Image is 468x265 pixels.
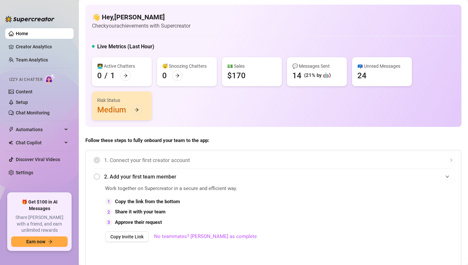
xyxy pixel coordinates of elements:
span: arrow-right [48,239,53,244]
h4: 👋 Hey, [PERSON_NAME] [92,12,190,22]
div: 👩‍💻 Active Chatters [97,62,146,70]
span: thunderbolt [9,127,14,132]
span: 2. Add your first team member [104,173,453,181]
div: 1 [105,198,112,205]
span: Automations [16,124,62,135]
div: 📪 Unread Messages [357,62,407,70]
button: Copy Invite Link [105,231,149,242]
a: Home [16,31,28,36]
a: Settings [16,170,33,175]
a: Team Analytics [16,57,48,62]
span: Share [PERSON_NAME] with a friend, and earn unlimited rewards [11,214,68,234]
div: Risk Status [97,97,146,104]
div: 1 [110,70,115,81]
div: (21% by 🤖) [304,72,331,80]
span: arrow-right [175,73,180,78]
a: Content [16,89,33,94]
span: expanded [445,175,449,179]
div: 2 [105,208,112,216]
button: Earn nowarrow-right [11,236,68,247]
div: 0 [162,70,167,81]
span: 1. Connect your first creator account [104,156,453,164]
span: Chat Copilot [16,137,62,148]
div: 💬 Messages Sent [292,62,342,70]
div: 2. Add your first team member [94,169,453,185]
div: 😴 Snoozing Chatters [162,62,212,70]
img: logo-BBDzfeDw.svg [5,16,55,22]
span: Copy Invite Link [110,234,144,239]
a: Chat Monitoring [16,110,50,115]
a: Creator Analytics [16,41,68,52]
span: 🎁 Get $100 in AI Messages [11,199,68,212]
strong: Approve their request [115,219,162,225]
div: 1. Connect your first creator account [94,152,453,168]
h5: Live Metrics (Last Hour) [97,43,154,51]
div: 💵 Sales [227,62,277,70]
div: 3 [105,219,112,226]
span: Izzy AI Chatter [9,77,42,83]
strong: Follow these steps to fully onboard your team to the app: [85,137,209,143]
a: Setup [16,100,28,105]
img: AI Chatter [45,74,55,84]
div: 24 [357,70,367,81]
span: Earn now [26,239,45,244]
iframe: Intercom live chat [446,243,461,258]
div: 0 [97,70,102,81]
span: collapsed [449,158,453,162]
div: 14 [292,70,301,81]
strong: Share it with your team [115,209,166,215]
a: No teammates? [PERSON_NAME] as complete [154,233,257,241]
span: arrow-right [123,73,128,78]
span: arrow-right [134,108,139,112]
span: Work together on Supercreator in a secure and efficient way. [105,185,305,193]
article: Check your achievements with Supercreator [92,22,190,30]
div: $170 [227,70,246,81]
strong: Copy the link from the bottom [115,199,180,205]
img: Chat Copilot [9,140,13,145]
a: Discover Viral Videos [16,157,60,162]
